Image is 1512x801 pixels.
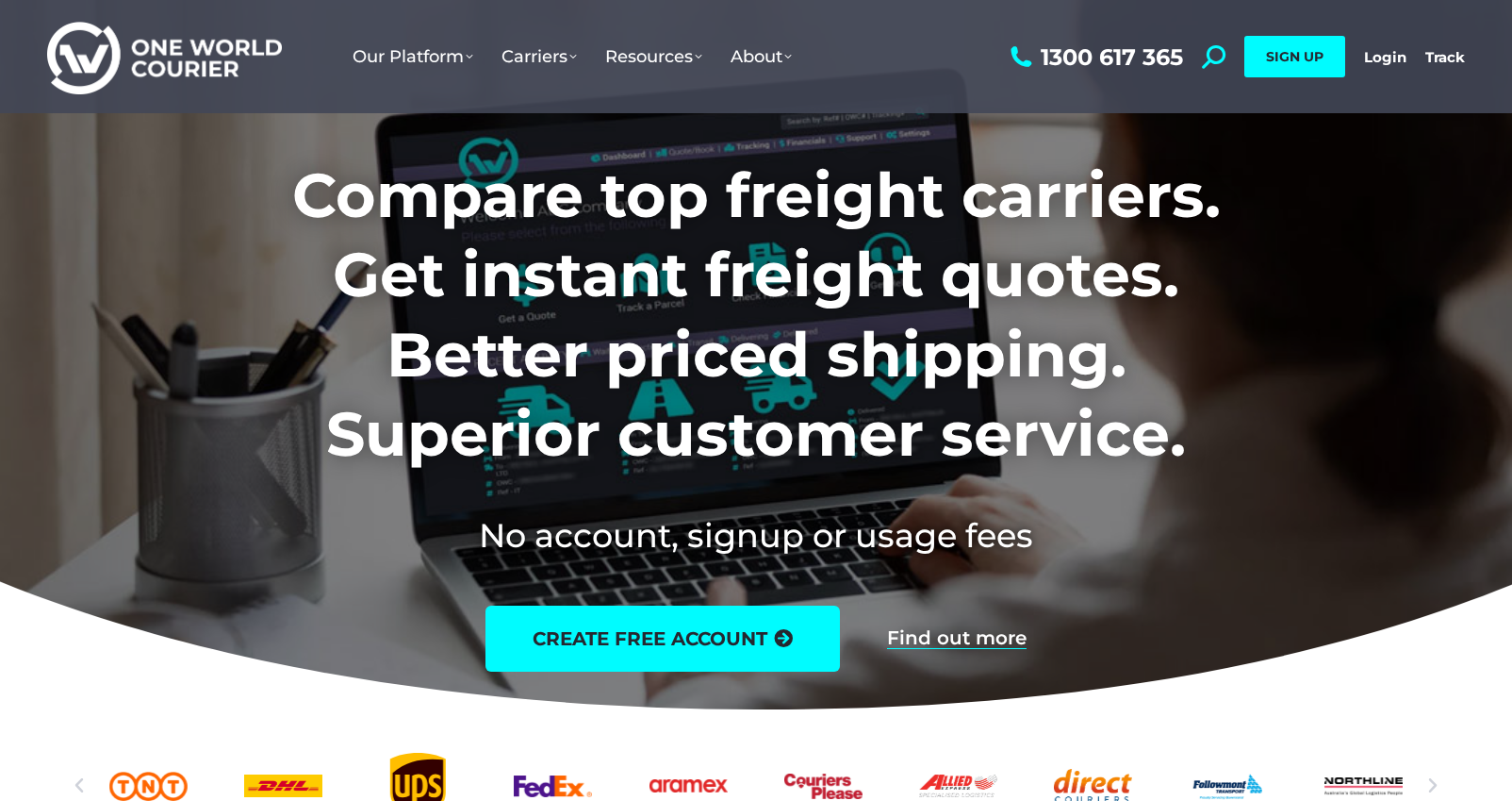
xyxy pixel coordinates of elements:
a: About [716,27,806,86]
h2: No account, signup or usage fees [168,512,1345,559]
a: Resources [591,27,716,86]
span: Resources [605,46,702,67]
img: One World Courier [47,19,282,95]
a: Our Platform [338,27,487,86]
span: Our Platform [353,46,473,67]
a: Carriers [487,27,591,86]
a: Login [1364,48,1406,66]
a: 1300 617 365 [1006,45,1183,69]
span: About [731,46,792,67]
a: Find out more [887,628,1027,649]
h1: Compare top freight carriers. Get instant freight quotes. Better priced shipping. Superior custom... [168,156,1345,475]
a: SIGN UP [1244,36,1345,77]
span: Carriers [501,46,577,67]
a: create free account [485,606,840,672]
span: SIGN UP [1266,48,1323,65]
a: Track [1425,48,1465,66]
